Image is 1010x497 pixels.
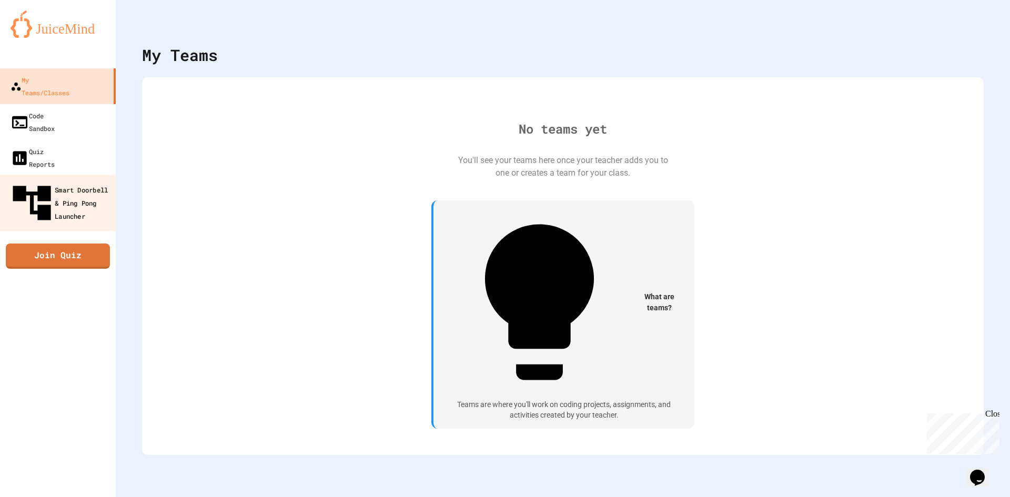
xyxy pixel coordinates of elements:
iframe: chat widget [923,409,999,454]
img: logo-orange.svg [11,11,105,38]
div: No teams yet [519,119,607,138]
div: Chat with us now!Close [4,4,73,67]
div: My Teams/Classes [11,74,69,99]
div: You'll see your teams here once your teacher adds you to one or creates a team for your class. [458,154,668,179]
iframe: chat widget [966,455,999,486]
a: Join Quiz [6,244,110,269]
div: Smart Doorbell & Ping Pong Launcher [9,180,113,226]
div: Teams are where you'll work on coding projects, assignments, and activities created by your teacher. [446,400,682,420]
div: Code Sandbox [11,109,55,135]
div: My Teams [142,43,218,67]
span: What are teams? [637,291,682,313]
div: Quiz Reports [11,145,55,170]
